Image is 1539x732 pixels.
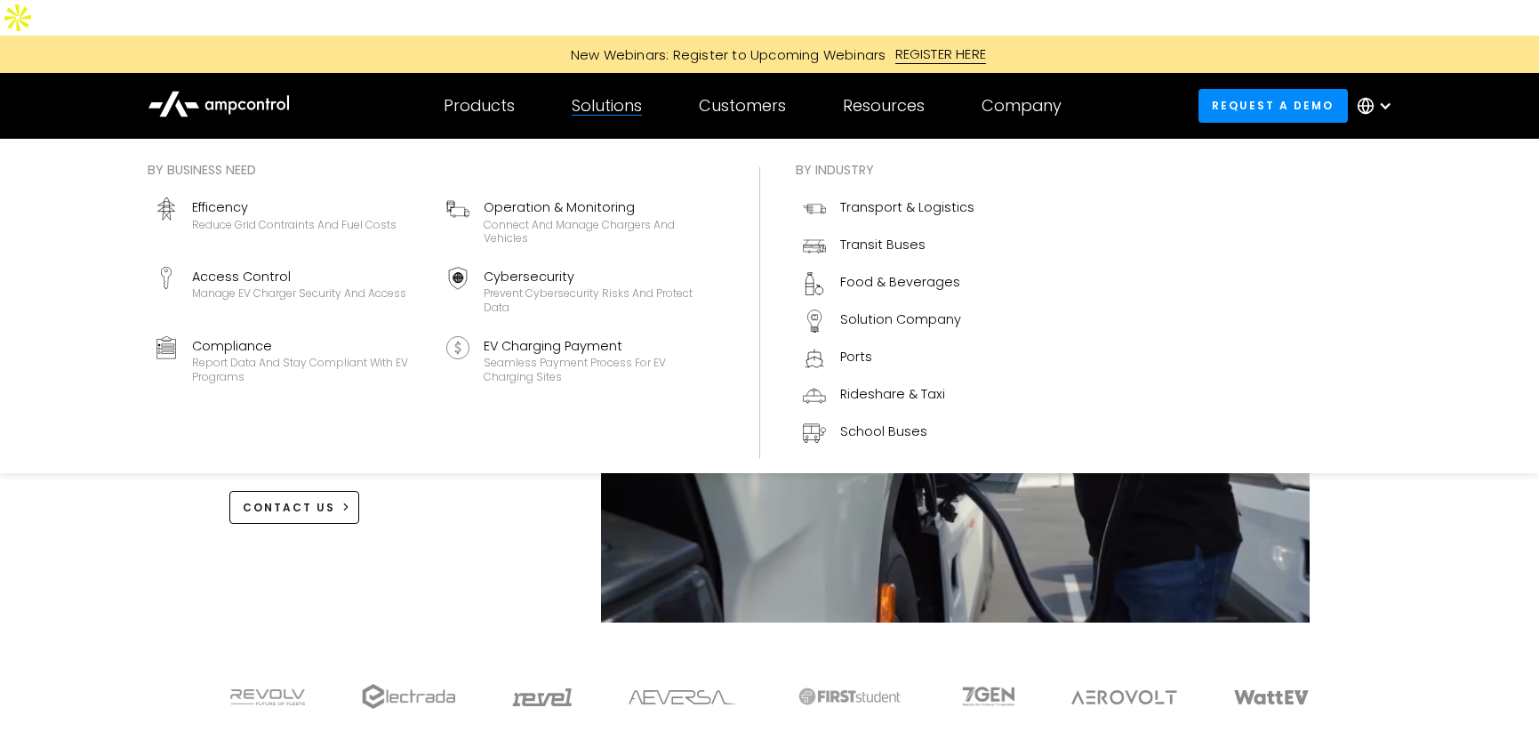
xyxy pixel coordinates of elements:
[895,44,987,64] div: REGISTER HERE
[796,190,982,228] a: Transport & Logistics
[699,96,786,116] div: Customers
[796,265,982,302] a: Food & Beverages
[192,356,425,383] div: Report data and stay compliant with EV programs
[362,684,455,709] img: electrada logo
[572,96,642,116] div: Solutions
[444,96,515,116] div: Products
[192,218,397,232] div: Reduce grid contraints and fuel costs
[796,228,982,265] a: Transit Buses
[796,377,982,414] a: Rideshare & Taxi
[796,340,982,377] a: Ports
[229,491,360,524] a: CONTACT US
[148,160,724,180] div: By business need
[796,302,982,340] a: Solution Company
[553,45,895,64] div: New Webinars: Register to Upcoming Webinars
[484,286,717,314] div: Prevent cybersecurity risks and protect data
[796,414,982,452] a: School Buses
[148,190,432,253] a: EfficencyReduce grid contraints and fuel costs
[1071,690,1177,704] img: Aerovolt Logo
[843,96,925,116] div: Resources
[192,336,425,356] div: Compliance
[1234,690,1309,704] img: WattEV logo
[840,347,872,366] div: Ports
[192,197,397,217] div: Efficency
[840,197,974,217] div: Transport & Logistics
[484,336,717,356] div: EV Charging Payment
[484,267,717,286] div: Cybersecurity
[840,310,961,329] div: Solution Company
[439,329,724,391] a: EV Charging PaymentSeamless Payment Process for EV Charging Sites
[840,422,927,441] div: School Buses
[243,500,335,516] div: CONTACT US
[439,190,724,253] a: Operation & MonitoringConnect and manage chargers and vehicles
[982,96,1062,116] div: Company
[484,356,717,383] div: Seamless Payment Process for EV Charging Sites
[148,329,432,391] a: ComplianceReport data and stay compliant with EV programs
[484,218,717,245] div: Connect and manage chargers and vehicles
[148,260,432,322] a: Access ControlManage EV charger security and access
[370,44,1170,64] a: New Webinars: Register to Upcoming WebinarsREGISTER HERE
[840,235,926,254] div: Transit Buses
[840,384,945,404] div: Rideshare & Taxi
[796,160,982,180] div: By industry
[192,267,406,286] div: Access Control
[1198,89,1348,122] a: Request a demo
[484,197,717,217] div: Operation & Monitoring
[840,272,960,292] div: Food & Beverages
[439,260,724,322] a: CybersecurityPrevent cybersecurity risks and protect data
[192,286,406,301] div: Manage EV charger security and access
